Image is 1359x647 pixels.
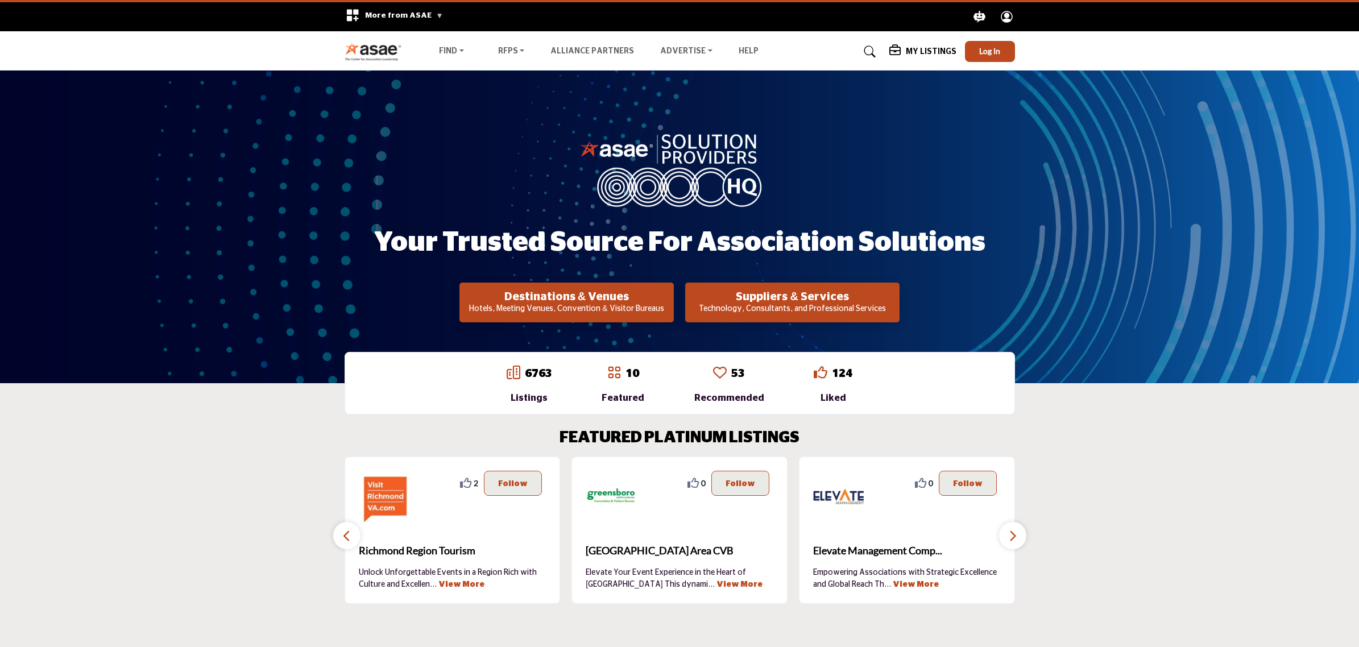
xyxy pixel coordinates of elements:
a: Alliance Partners [550,47,634,55]
a: RFPs [490,44,533,60]
span: ... [430,580,437,588]
span: ... [884,580,891,588]
div: Featured [602,391,644,405]
span: 2 [474,477,478,489]
a: Help [739,47,759,55]
a: Go to Recommended [713,366,727,381]
a: Advertise [652,44,720,60]
h2: Destinations & Venues [463,290,670,304]
img: Richmond Region Tourism [359,471,410,522]
a: Go to Featured [607,366,621,381]
p: Follow [726,477,755,490]
button: Log In [965,41,1015,62]
i: Go to Liked [814,366,827,379]
a: 53 [731,368,745,379]
p: Follow [498,477,528,490]
p: Unlock Unforgettable Events in a Region Rich with Culture and Excellen [359,567,546,590]
p: Technology, Consultants, and Professional Services [689,304,896,315]
span: 0 [929,477,933,489]
b: Elevate Management Company [813,536,1001,566]
span: [GEOGRAPHIC_DATA] Area CVB [586,543,773,558]
img: Site Logo [345,42,408,61]
h1: Your Trusted Source for Association Solutions [374,225,985,260]
span: Log In [979,46,1000,56]
img: image [580,131,779,206]
a: 124 [832,368,852,379]
a: View More [438,580,484,588]
a: Elevate Management Comp... [813,536,1001,566]
span: More from ASAE [365,11,443,19]
button: Follow [484,471,542,496]
p: Hotels, Meeting Venues, Convention & Visitor Bureaus [463,304,670,315]
a: Find [431,44,472,60]
h2: FEATURED PLATINUM LISTINGS [560,429,799,448]
p: Elevate Your Event Experience in the Heart of [GEOGRAPHIC_DATA] This dynami [586,567,773,590]
a: View More [893,580,939,588]
span: Richmond Region Tourism [359,543,546,558]
a: Search [853,43,883,61]
button: Destinations & Venues Hotels, Meeting Venues, Convention & Visitor Bureaus [459,283,674,322]
span: Elevate Management Comp... [813,543,1001,558]
button: Follow [939,471,997,496]
b: Greensboro Area CVB [586,536,773,566]
div: More from ASAE [338,2,450,31]
p: Empowering Associations with Strategic Excellence and Global Reach Th [813,567,1001,590]
h5: My Listings [906,47,956,57]
span: ... [708,580,715,588]
h2: Suppliers & Services [689,290,896,304]
a: 10 [625,368,639,379]
button: Follow [711,471,769,496]
a: [GEOGRAPHIC_DATA] Area CVB [586,536,773,566]
div: Liked [814,391,852,405]
div: Recommended [694,391,764,405]
img: Greensboro Area CVB [586,471,637,522]
p: Follow [953,477,983,490]
span: 0 [701,477,706,489]
div: My Listings [889,45,956,59]
a: View More [716,580,763,588]
img: Elevate Management Company [813,471,864,522]
button: Suppliers & Services Technology, Consultants, and Professional Services [685,283,900,322]
div: Listings [507,391,552,405]
a: 6763 [525,368,552,379]
a: Richmond Region Tourism [359,536,546,566]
